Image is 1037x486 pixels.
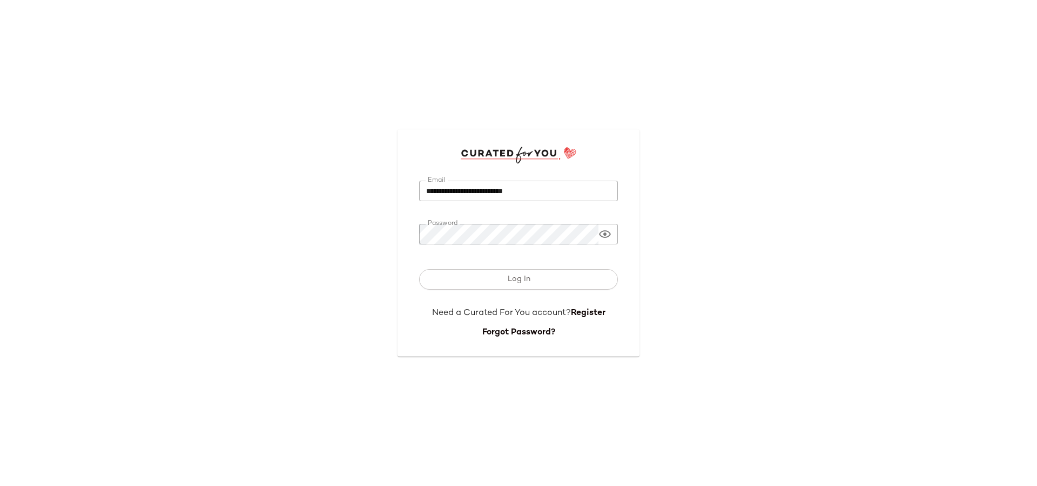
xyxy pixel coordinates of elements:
[461,147,577,163] img: cfy_login_logo.DGdB1djN.svg
[571,309,605,318] a: Register
[507,275,530,284] span: Log In
[419,269,618,290] button: Log In
[482,328,555,337] a: Forgot Password?
[432,309,571,318] span: Need a Curated For You account?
